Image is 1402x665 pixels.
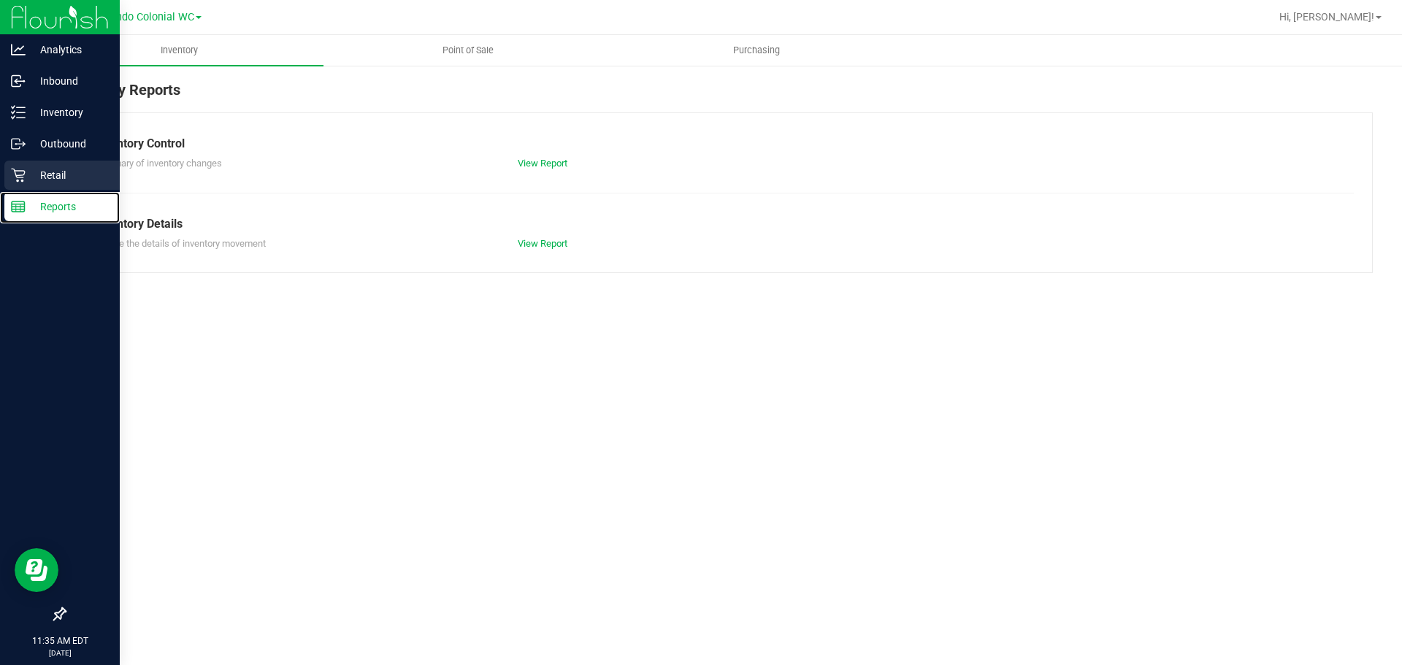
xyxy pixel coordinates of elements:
[323,35,612,66] a: Point of Sale
[11,105,26,120] inline-svg: Inventory
[11,74,26,88] inline-svg: Inbound
[64,79,1373,112] div: Inventory Reports
[26,41,113,58] p: Analytics
[11,137,26,151] inline-svg: Outbound
[518,238,567,249] a: View Report
[1279,11,1374,23] span: Hi, [PERSON_NAME]!
[26,166,113,184] p: Retail
[7,647,113,658] p: [DATE]
[713,44,800,57] span: Purchasing
[423,44,513,57] span: Point of Sale
[26,104,113,121] p: Inventory
[26,198,113,215] p: Reports
[141,44,218,57] span: Inventory
[11,199,26,214] inline-svg: Reports
[26,72,113,90] p: Inbound
[15,548,58,592] iframe: Resource center
[96,11,194,23] span: Orlando Colonial WC
[11,168,26,182] inline-svg: Retail
[35,35,323,66] a: Inventory
[94,238,266,249] span: Explore the details of inventory movement
[26,135,113,153] p: Outbound
[612,35,900,66] a: Purchasing
[94,215,1343,233] div: Inventory Details
[11,42,26,57] inline-svg: Analytics
[94,158,222,169] span: Summary of inventory changes
[518,158,567,169] a: View Report
[7,634,113,647] p: 11:35 AM EDT
[94,135,1343,153] div: Inventory Control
